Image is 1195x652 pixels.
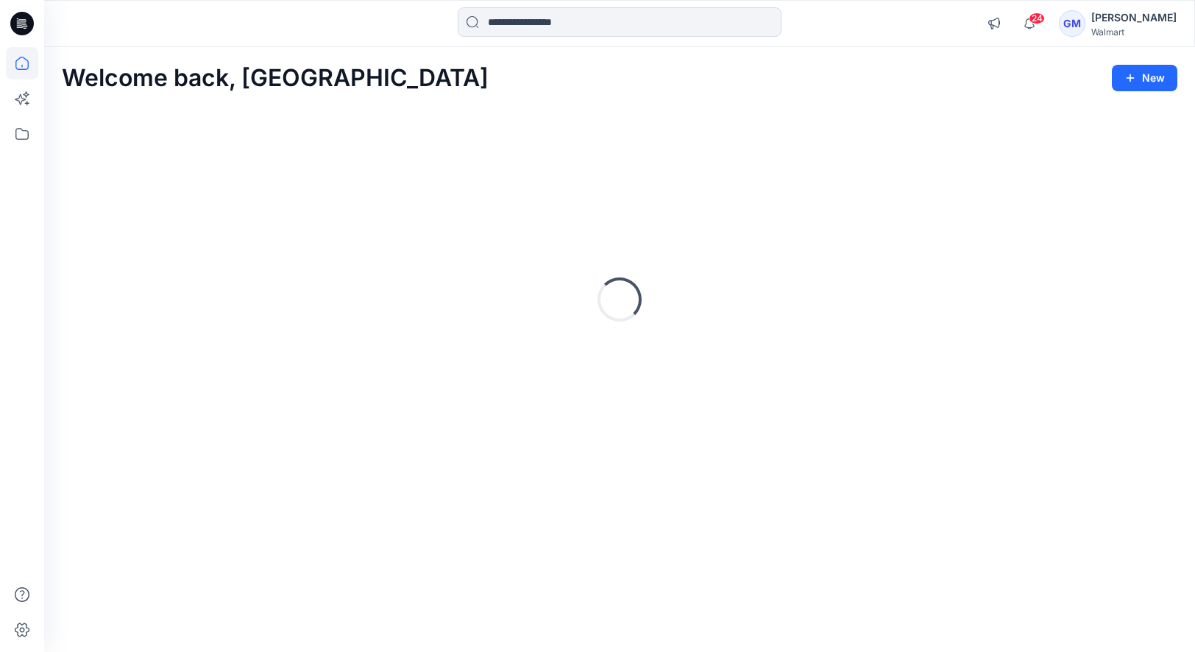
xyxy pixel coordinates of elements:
div: [PERSON_NAME] [1091,9,1177,26]
h2: Welcome back, [GEOGRAPHIC_DATA] [62,65,489,92]
button: New [1112,65,1177,91]
div: Walmart [1091,26,1177,38]
div: GM [1059,10,1085,37]
span: 24 [1029,13,1045,24]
